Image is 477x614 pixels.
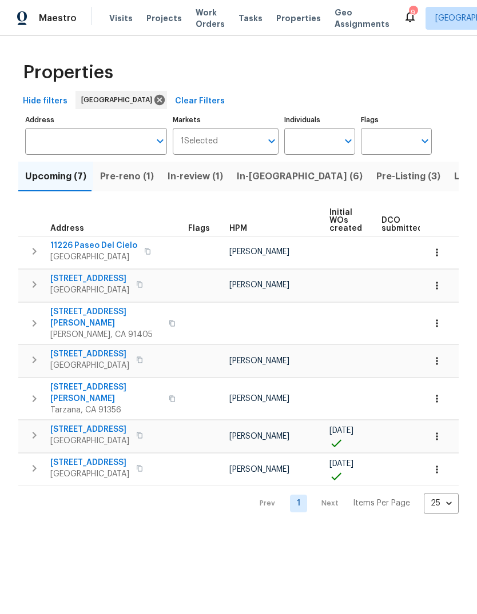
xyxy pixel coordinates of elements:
[175,94,225,109] span: Clear Filters
[188,224,210,232] span: Flags
[50,273,129,284] span: [STREET_ADDRESS]
[50,435,129,447] span: [GEOGRAPHIC_DATA]
[50,360,129,371] span: [GEOGRAPHIC_DATA]
[340,133,356,149] button: Open
[50,251,137,263] span: [GEOGRAPHIC_DATA]
[229,248,289,256] span: [PERSON_NAME]
[229,465,289,473] span: [PERSON_NAME]
[276,13,321,24] span: Properties
[50,240,137,251] span: 11226 Paseo Del Cielo
[168,168,223,184] span: In-review (1)
[237,168,363,184] span: In-[GEOGRAPHIC_DATA] (6)
[229,224,247,232] span: HPM
[152,133,168,149] button: Open
[353,497,410,509] p: Items Per Page
[290,495,307,512] a: Goto page 1
[50,306,162,329] span: [STREET_ADDRESS][PERSON_NAME]
[229,432,289,440] span: [PERSON_NAME]
[229,281,289,289] span: [PERSON_NAME]
[196,7,225,30] span: Work Orders
[50,424,129,435] span: [STREET_ADDRESS]
[424,488,459,518] div: 25
[329,208,362,232] span: Initial WOs created
[25,117,167,123] label: Address
[146,13,182,24] span: Projects
[50,224,84,232] span: Address
[335,7,389,30] span: Geo Assignments
[376,168,440,184] span: Pre-Listing (3)
[23,94,67,109] span: Hide filters
[25,168,86,184] span: Upcoming (7)
[229,357,289,365] span: [PERSON_NAME]
[23,67,113,78] span: Properties
[39,13,77,24] span: Maestro
[109,13,133,24] span: Visits
[50,329,162,340] span: [PERSON_NAME], CA 91405
[329,427,353,435] span: [DATE]
[417,133,433,149] button: Open
[284,117,355,123] label: Individuals
[50,348,129,360] span: [STREET_ADDRESS]
[229,395,289,403] span: [PERSON_NAME]
[50,457,129,468] span: [STREET_ADDRESS]
[181,137,218,146] span: 1 Selected
[50,468,129,480] span: [GEOGRAPHIC_DATA]
[381,216,423,232] span: DCO submitted
[50,404,162,416] span: Tarzana, CA 91356
[238,14,263,22] span: Tasks
[249,493,459,514] nav: Pagination Navigation
[75,91,167,109] div: [GEOGRAPHIC_DATA]
[50,284,129,296] span: [GEOGRAPHIC_DATA]
[81,94,157,106] span: [GEOGRAPHIC_DATA]
[329,460,353,468] span: [DATE]
[170,91,229,112] button: Clear Filters
[173,117,279,123] label: Markets
[361,117,432,123] label: Flags
[100,168,154,184] span: Pre-reno (1)
[264,133,280,149] button: Open
[50,382,162,404] span: [STREET_ADDRESS][PERSON_NAME]
[18,91,72,112] button: Hide filters
[409,7,417,18] div: 9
